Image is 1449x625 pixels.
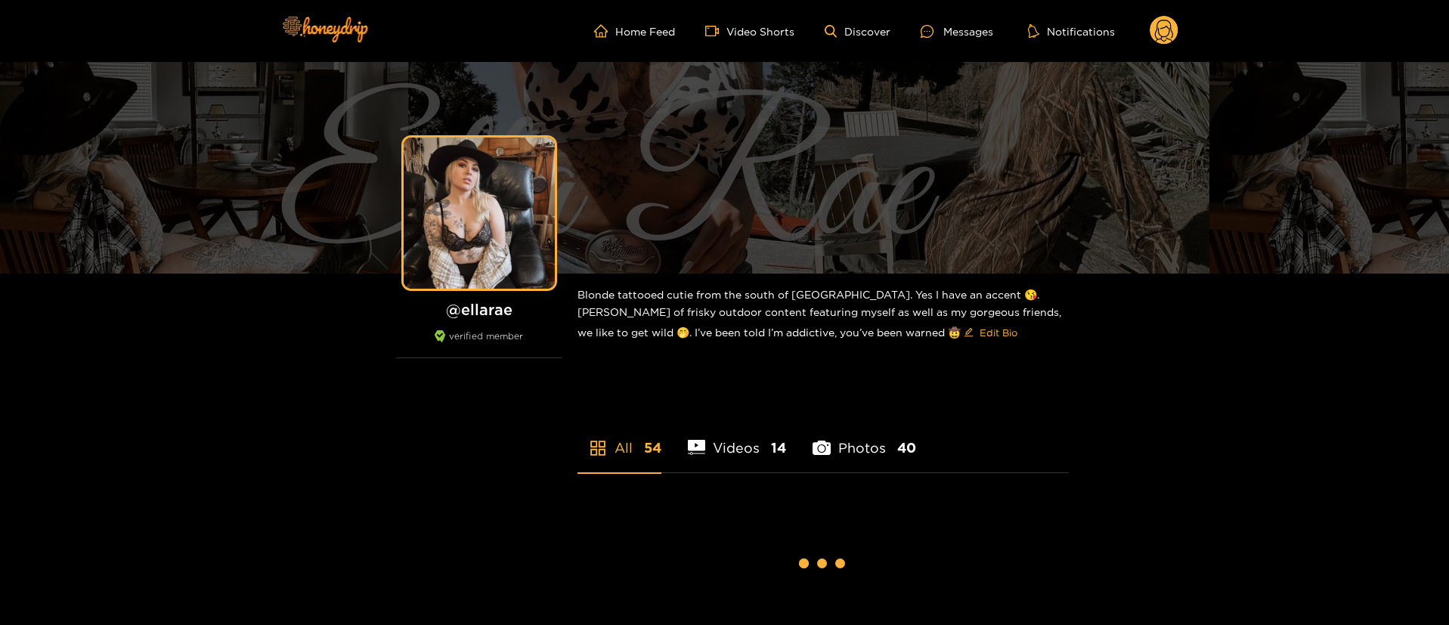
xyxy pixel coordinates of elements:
div: Messages [921,23,993,40]
li: All [577,404,661,472]
span: edit [964,327,974,339]
span: video-camera [705,24,726,38]
a: Home Feed [594,24,675,38]
h1: @ ellarae [396,300,562,319]
a: Discover [825,25,890,38]
a: Video Shorts [705,24,794,38]
span: 14 [771,438,786,457]
li: Videos [688,404,787,472]
button: editEdit Bio [961,320,1020,345]
span: home [594,24,615,38]
span: 40 [897,438,916,457]
span: Edit Bio [980,325,1017,340]
span: 54 [644,438,661,457]
div: verified member [396,330,562,358]
span: appstore [589,439,607,457]
li: Photos [813,404,916,472]
button: Notifications [1023,23,1119,39]
div: Blonde tattooed cutie from the south of [GEOGRAPHIC_DATA]. Yes I have an accent 😘. [PERSON_NAME] ... [577,274,1069,357]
